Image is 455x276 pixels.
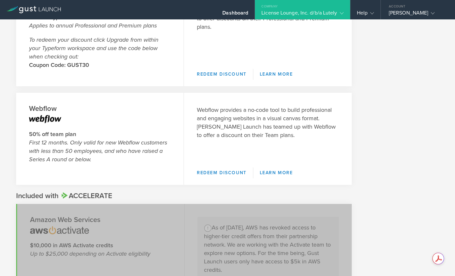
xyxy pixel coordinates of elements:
[197,106,339,139] p: Webflow provides a no-code tool to build professional and engaging websites in a visual canvas fo...
[357,10,374,19] div: Help
[29,139,167,163] em: First 12 months. Only valid for new Webflow customers with less than 50 employees, and who have r...
[29,61,89,69] strong: Coupon Code: GUST30
[197,69,253,80] a: Redeem Discount
[197,167,253,178] a: Redeem Discount
[253,167,299,178] a: Learn More
[29,22,157,29] em: Applies to annual Professional and Premium plans
[60,192,112,200] span: Accelerate
[16,192,58,200] span: Included with
[222,10,248,19] div: Dashboard
[261,10,343,19] div: License Lounge, Inc. d/b/a Lutely
[29,113,61,123] img: webflow-logo
[29,36,158,60] em: To redeem your discount click Upgrade from within your Typeform workspace and use the code below ...
[29,104,171,113] h2: Webflow
[29,131,76,138] strong: 50% off team plan
[389,10,444,19] div: [PERSON_NAME]
[253,69,299,80] a: Learn More
[423,245,455,276] iframe: Chat Widget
